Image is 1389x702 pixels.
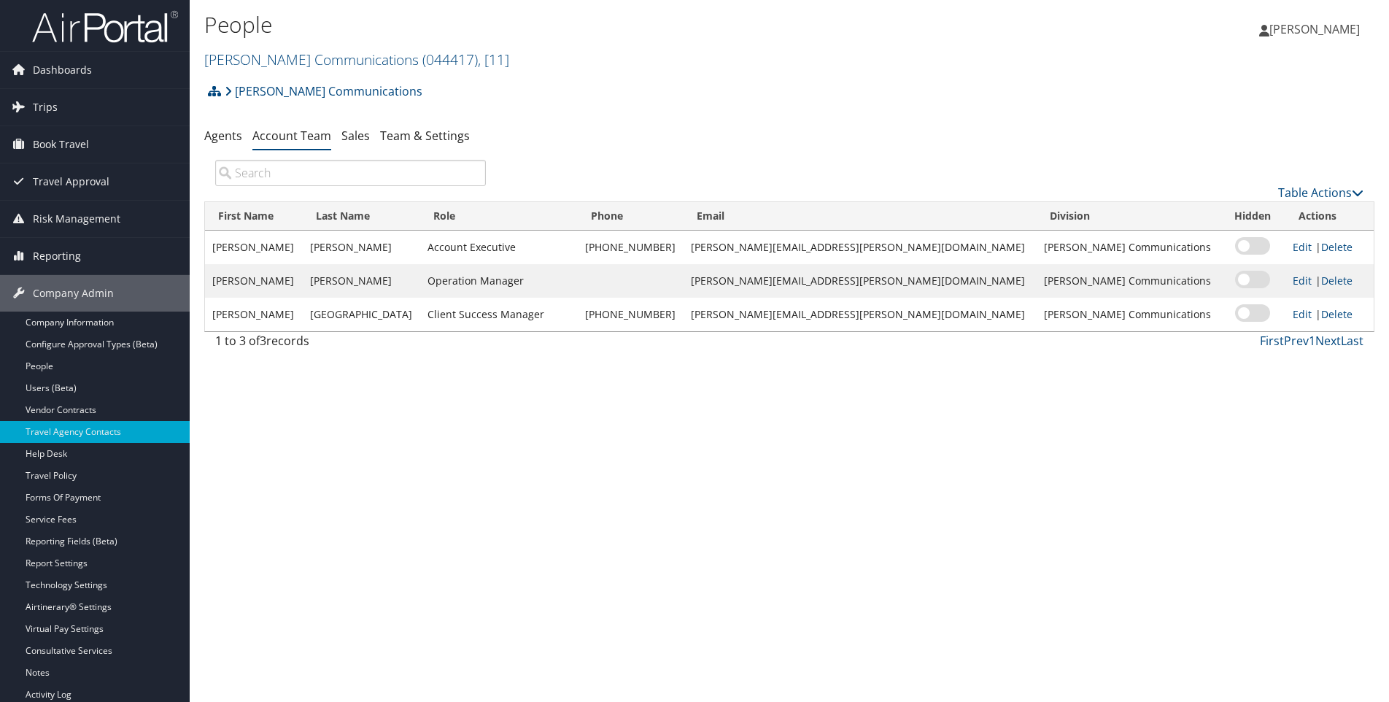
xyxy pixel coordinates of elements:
[303,298,421,331] td: [GEOGRAPHIC_DATA]
[1284,333,1309,349] a: Prev
[684,298,1036,331] td: [PERSON_NAME][EMAIL_ADDRESS][PERSON_NAME][DOMAIN_NAME]
[420,231,577,264] td: Account Executive
[578,231,684,264] td: [PHONE_NUMBER]
[225,77,422,106] a: [PERSON_NAME] Communications
[1321,240,1353,254] a: Delete
[684,202,1036,231] th: Email: activate to sort column ascending
[1321,307,1353,321] a: Delete
[1220,202,1285,231] th: Hidden: activate to sort column ascending
[420,202,577,231] th: Role: activate to sort column ascending
[1278,185,1363,201] a: Table Actions
[1260,333,1284,349] a: First
[204,128,242,144] a: Agents
[260,333,266,349] span: 3
[1269,21,1360,37] span: [PERSON_NAME]
[33,275,114,312] span: Company Admin
[422,50,478,69] span: ( 044417 )
[1315,333,1341,349] a: Next
[1285,264,1374,298] td: |
[1309,333,1315,349] a: 1
[1037,264,1220,298] td: [PERSON_NAME] Communications
[33,126,89,163] span: Book Travel
[204,50,509,69] a: [PERSON_NAME] Communications
[684,231,1036,264] td: [PERSON_NAME][EMAIL_ADDRESS][PERSON_NAME][DOMAIN_NAME]
[1293,240,1312,254] a: Edit
[1285,298,1374,331] td: |
[380,128,470,144] a: Team & Settings
[1285,202,1374,231] th: Actions
[1341,333,1363,349] a: Last
[303,231,421,264] td: [PERSON_NAME]
[215,160,486,186] input: Search
[204,9,984,40] h1: People
[1293,274,1312,288] a: Edit
[1293,307,1312,321] a: Edit
[33,163,109,200] span: Travel Approval
[578,298,684,331] td: [PHONE_NUMBER]
[1285,231,1374,264] td: |
[1321,274,1353,288] a: Delete
[1037,298,1220,331] td: [PERSON_NAME] Communications
[32,9,178,44] img: airportal-logo.png
[1037,231,1220,264] td: [PERSON_NAME] Communications
[684,264,1036,298] td: [PERSON_NAME][EMAIL_ADDRESS][PERSON_NAME][DOMAIN_NAME]
[578,202,684,231] th: Phone
[215,332,486,357] div: 1 to 3 of records
[33,238,81,274] span: Reporting
[1037,202,1220,231] th: Division: activate to sort column ascending
[420,264,577,298] td: Operation Manager
[205,264,303,298] td: [PERSON_NAME]
[205,298,303,331] td: [PERSON_NAME]
[205,231,303,264] td: [PERSON_NAME]
[252,128,331,144] a: Account Team
[1259,7,1374,51] a: [PERSON_NAME]
[33,52,92,88] span: Dashboards
[478,50,509,69] span: , [ 11 ]
[205,202,303,231] th: First Name: activate to sort column descending
[33,201,120,237] span: Risk Management
[303,202,421,231] th: Last Name: activate to sort column ascending
[303,264,421,298] td: [PERSON_NAME]
[420,298,577,331] td: Client Success Manager
[341,128,370,144] a: Sales
[33,89,58,126] span: Trips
